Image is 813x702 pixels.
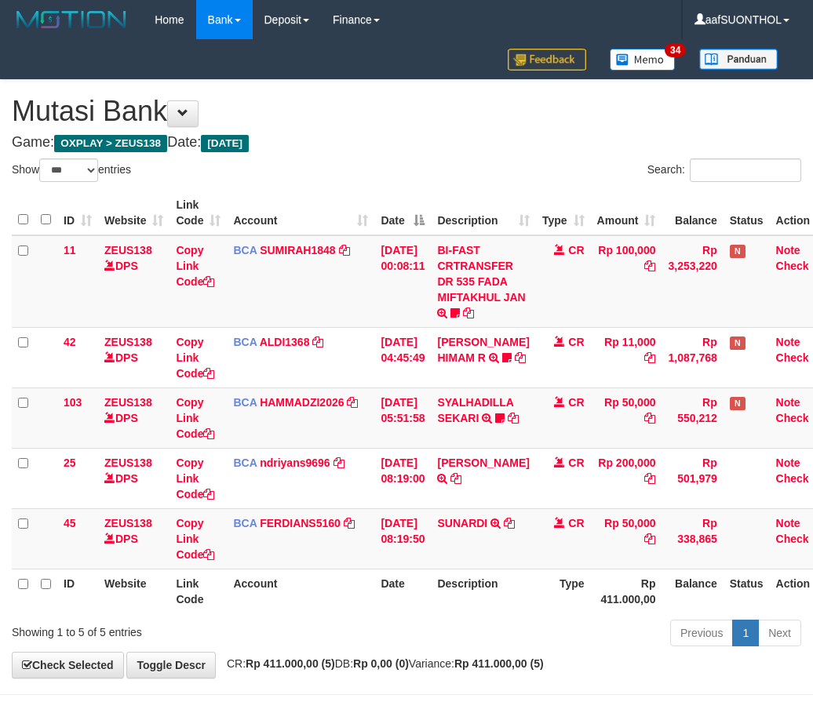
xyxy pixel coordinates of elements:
th: Balance [662,191,723,235]
th: Date [374,569,431,613]
a: ZEUS138 [104,396,152,409]
a: Copy Rp 50,000 to clipboard [644,533,655,545]
td: Rp 50,000 [591,508,662,569]
a: Next [758,620,801,646]
span: CR [568,244,584,256]
img: MOTION_logo.png [12,8,131,31]
td: Rp 3,253,220 [662,235,723,328]
span: 11 [64,244,76,256]
a: Copy BI-FAST CRTRANSFER DR 535 FADA MIFTAKHUL JAN to clipboard [463,307,474,319]
img: Button%20Memo.svg [610,49,676,71]
a: Note [776,244,800,256]
a: Note [776,396,800,409]
td: Rp 338,865 [662,508,723,569]
a: Copy FERDIANS5160 to clipboard [344,517,355,529]
td: Rp 50,000 [591,387,662,448]
a: Copy Link Code [176,396,214,440]
a: Copy FAISAL REZA PAHLEF to clipboard [450,472,461,485]
label: Show entries [12,158,131,182]
span: CR [568,456,584,469]
a: SUMIRAH1848 [260,244,335,256]
td: BI-FAST CRTRANSFER DR 535 FADA MIFTAKHUL JAN [431,235,535,328]
td: DPS [98,387,170,448]
span: 42 [64,336,76,348]
img: panduan.png [699,49,778,70]
a: ZEUS138 [104,456,152,469]
th: Description [431,569,535,613]
a: Copy Rp 100,000 to clipboard [644,260,655,272]
a: [PERSON_NAME] HIMAM R [437,336,529,364]
td: [DATE] 00:08:11 [374,235,431,328]
a: Note [776,517,800,529]
a: Copy Rp 50,000 to clipboard [644,412,655,424]
strong: Rp 411.000,00 (5) [246,657,335,670]
a: Check [776,260,809,272]
a: Copy Link Code [176,244,214,288]
div: Showing 1 to 5 of 5 entries [12,618,327,640]
a: ndriyans9696 [260,456,330,469]
td: Rp 100,000 [591,235,662,328]
span: Has Note [730,336,746,350]
td: Rp 550,212 [662,387,723,448]
th: Balance [662,569,723,613]
a: Check Selected [12,652,124,678]
td: DPS [98,235,170,328]
a: FERDIANS5160 [260,517,341,529]
th: Link Code [170,569,227,613]
td: Rp 501,979 [662,448,723,508]
th: Rp 411.000,00 [591,569,662,613]
span: CR [568,396,584,409]
td: Rp 200,000 [591,448,662,508]
a: 34 [598,39,687,79]
span: 25 [64,456,76,469]
a: Copy Link Code [176,456,214,500]
a: Copy SUMIRAH1848 to clipboard [339,244,350,256]
a: Check [776,472,809,485]
a: [PERSON_NAME] [437,456,529,469]
span: CR: DB: Variance: [219,657,544,670]
th: Link Code: activate to sort column ascending [170,191,227,235]
a: Copy ndriyans9696 to clipboard [334,456,345,469]
a: ALDI1368 [260,336,310,348]
a: Copy SUNARDI to clipboard [504,517,515,529]
a: SUNARDI [437,517,487,529]
span: BCA [233,456,257,469]
span: CR [568,336,584,348]
span: BCA [233,244,257,256]
span: BCA [233,517,257,529]
th: Type [536,569,591,613]
span: CR [568,517,584,529]
th: Description: activate to sort column ascending [431,191,535,235]
a: Copy ALVA HIMAM R to clipboard [515,351,526,364]
strong: Rp 411.000,00 (5) [454,657,544,670]
a: Check [776,351,809,364]
th: Status [724,191,770,235]
a: Copy Rp 200,000 to clipboard [644,472,655,485]
a: 1 [732,620,759,646]
span: OXPLAY > ZEUS138 [54,135,167,152]
td: [DATE] 04:45:49 [374,327,431,387]
td: [DATE] 05:51:58 [374,387,431,448]
h4: Game: Date: [12,135,801,151]
a: Copy HAMMADZI2026 to clipboard [347,396,358,409]
td: DPS [98,327,170,387]
input: Search: [690,158,801,182]
th: Account [227,569,374,613]
a: ZEUS138 [104,244,152,256]
td: DPS [98,508,170,569]
img: Feedback.jpg [508,49,586,71]
th: Account: activate to sort column ascending [227,191,374,235]
span: Has Note [730,245,746,258]
td: Rp 11,000 [591,327,662,387]
select: Showentries [39,158,98,182]
span: 34 [665,43,686,57]
a: Note [776,456,800,469]
th: Type: activate to sort column ascending [536,191,591,235]
span: 103 [64,396,82,409]
td: [DATE] 08:19:00 [374,448,431,508]
a: Note [776,336,800,348]
a: Check [776,412,809,424]
span: BCA [233,336,257,348]
th: ID: activate to sort column ascending [57,191,98,235]
a: SYALHADILLA SEKARI [437,396,513,424]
